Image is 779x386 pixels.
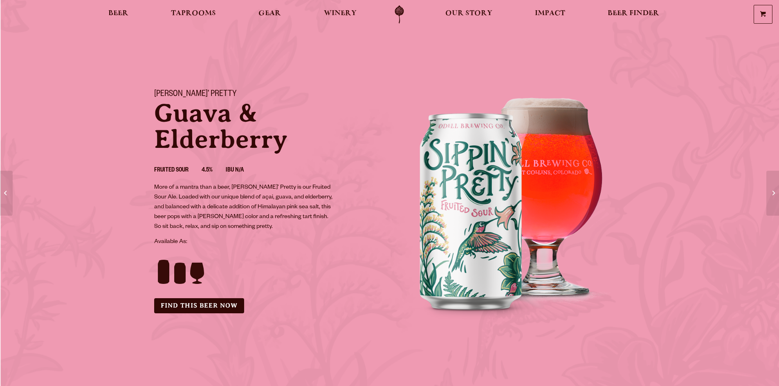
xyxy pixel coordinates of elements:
[154,165,202,176] li: Fruited Sour
[171,10,216,17] span: Taprooms
[154,100,380,152] p: Guava & Elderberry
[390,80,635,325] img: This is the hero foreground aria label
[108,10,128,17] span: Beer
[530,5,570,24] a: Impact
[535,10,565,17] span: Impact
[103,5,134,24] a: Beer
[608,10,659,17] span: Beer Finder
[253,5,286,24] a: Gear
[154,89,380,100] h1: [PERSON_NAME]’ Pretty
[445,10,492,17] span: Our Story
[154,298,244,313] a: Find this Beer Now
[324,10,357,17] span: Winery
[319,5,362,24] a: Winery
[154,183,335,232] p: More of a mantra than a beer, [PERSON_NAME]’ Pretty is our Fruited Sour Ale. Loaded with our uniq...
[440,5,498,24] a: Our Story
[154,237,380,247] p: Available As:
[602,5,665,24] a: Beer Finder
[258,10,281,17] span: Gear
[384,5,415,24] a: Odell Home
[202,165,226,176] li: 4.5%
[166,5,221,24] a: Taprooms
[226,165,257,176] li: IBU N/A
